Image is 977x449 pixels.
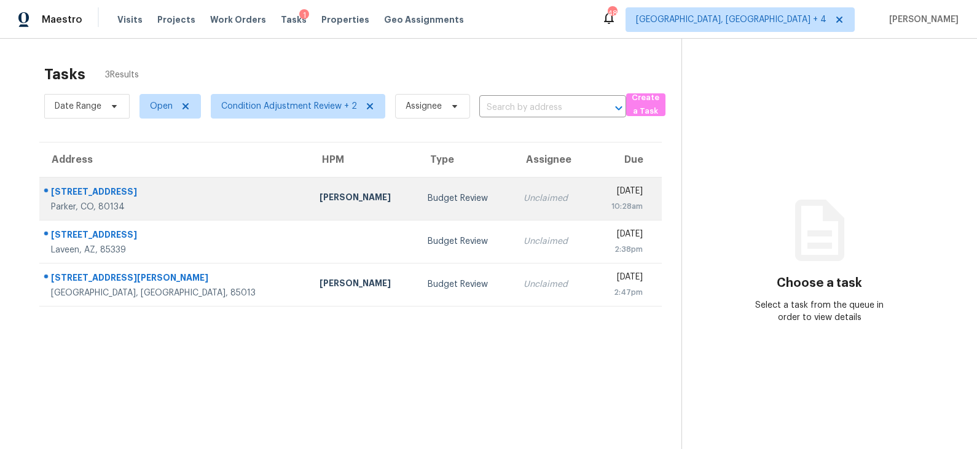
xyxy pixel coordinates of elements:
span: Condition Adjustment Review + 2 [221,100,357,112]
span: [GEOGRAPHIC_DATA], [GEOGRAPHIC_DATA] + 4 [636,14,826,26]
span: Create a Task [632,91,659,119]
div: [PERSON_NAME] [320,191,409,206]
div: [GEOGRAPHIC_DATA], [GEOGRAPHIC_DATA], 85013 [51,287,300,299]
h2: Tasks [44,68,85,80]
div: 10:28am [600,200,643,213]
div: [DATE] [600,228,643,243]
button: Create a Task [626,93,665,116]
div: [STREET_ADDRESS] [51,185,300,201]
div: Laveen, AZ, 85339 [51,244,300,256]
span: Tasks [281,15,307,24]
th: Type [418,143,513,177]
div: [PERSON_NAME] [320,277,409,292]
th: Address [39,143,310,177]
span: Open [150,100,173,112]
div: Budget Review [428,278,503,291]
div: Select a task from the queue in order to view details [751,299,889,324]
th: Due [590,143,662,177]
div: Unclaimed [524,278,580,291]
span: Work Orders [210,14,266,26]
span: Date Range [55,100,101,112]
span: 3 Results [105,69,139,81]
span: Projects [157,14,195,26]
div: Parker, CO, 80134 [51,201,300,213]
div: Unclaimed [524,192,580,205]
th: HPM [310,143,418,177]
div: [DATE] [600,185,643,200]
div: [DATE] [600,271,643,286]
button: Open [610,100,627,117]
th: Assignee [514,143,590,177]
div: 1 [299,9,309,21]
input: Search by address [479,98,592,117]
div: Unclaimed [524,235,580,248]
div: 2:38pm [600,243,643,256]
span: Maestro [42,14,82,26]
div: 48 [608,7,616,20]
div: [STREET_ADDRESS][PERSON_NAME] [51,271,300,287]
span: Assignee [406,100,442,112]
span: Geo Assignments [384,14,464,26]
div: 2:47pm [600,286,643,299]
h3: Choose a task [777,277,862,289]
div: Budget Review [428,192,503,205]
div: [STREET_ADDRESS] [51,228,300,244]
div: Budget Review [428,235,503,248]
span: Visits [117,14,143,26]
span: Properties [321,14,369,26]
span: [PERSON_NAME] [884,14,959,26]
